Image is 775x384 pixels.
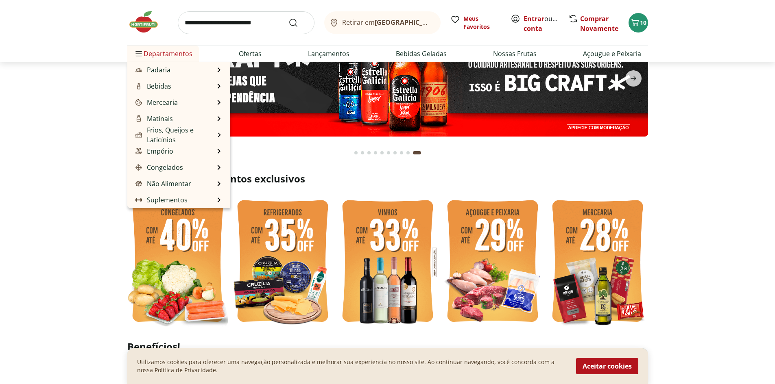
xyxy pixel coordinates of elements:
button: Go to page 4 from fs-carousel [372,143,379,163]
span: ou [524,14,560,33]
button: next [619,70,648,87]
a: Meus Favoritos [450,15,501,31]
a: Açougue e Peixaria [583,49,641,59]
span: 10 [640,19,646,26]
img: mercearia [547,195,648,330]
button: Go to page 5 from fs-carousel [379,143,385,163]
h2: Confira nossos descontos exclusivos [127,172,648,185]
img: Frios, Queijos e Laticínios [135,132,142,138]
a: Nossas Frutas [493,49,537,59]
button: Current page from fs-carousel [411,143,423,163]
h2: Benefícios! [127,341,648,352]
button: Go to page 9 from fs-carousel [405,143,411,163]
button: Go to page 6 from fs-carousel [385,143,392,163]
a: Entrar [524,14,544,23]
img: vinho [337,195,438,330]
button: Submit Search [288,18,308,28]
img: Mercearia [135,99,142,106]
b: [GEOGRAPHIC_DATA]/[GEOGRAPHIC_DATA] [375,18,512,27]
button: Aceitar cookies [576,358,638,374]
a: BebidasBebidas [134,81,171,91]
a: SuplementosSuplementos [134,195,188,205]
a: Ofertas [239,49,262,59]
img: Não Alimentar [135,180,142,187]
span: Retirar em [342,19,432,26]
img: feira [127,195,228,330]
img: Suplementos [135,197,142,203]
img: Congelados [135,164,142,171]
button: Carrinho [629,13,648,33]
a: CongeladosCongelados [134,163,183,172]
input: search [178,11,314,34]
button: Go to page 3 from fs-carousel [366,143,372,163]
a: MatinaisMatinais [134,114,173,124]
a: Comprar Novamente [580,14,618,33]
button: Menu [134,44,144,63]
a: Não AlimentarNão Alimentar [134,179,191,189]
a: Lançamentos [308,49,349,59]
button: Go to page 2 from fs-carousel [359,143,366,163]
button: Go to page 7 from fs-carousel [392,143,398,163]
img: Matinais [135,115,142,122]
button: Go to page 1 from fs-carousel [353,143,359,163]
p: Utilizamos cookies para oferecer uma navegação personalizada e melhorar sua experiencia no nosso ... [137,358,566,374]
img: Bebidas [135,83,142,89]
img: stella [127,11,648,137]
span: Meus Favoritos [463,15,501,31]
button: Retirar em[GEOGRAPHIC_DATA]/[GEOGRAPHIC_DATA] [324,11,441,34]
a: Frios, Queijos e LaticíniosFrios, Queijos e Laticínios [134,125,215,145]
span: Departamentos [134,44,192,63]
img: açougue [442,195,543,330]
a: Bebidas Geladas [396,49,447,59]
button: Go to page 8 from fs-carousel [398,143,405,163]
a: PadariaPadaria [134,65,170,75]
a: Criar conta [524,14,568,33]
a: MerceariaMercearia [134,98,178,107]
img: refrigerados [232,195,333,330]
img: Hortifruti [127,10,168,34]
img: Empório [135,148,142,154]
img: Padaria [135,67,142,73]
a: EmpórioEmpório [134,146,173,156]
